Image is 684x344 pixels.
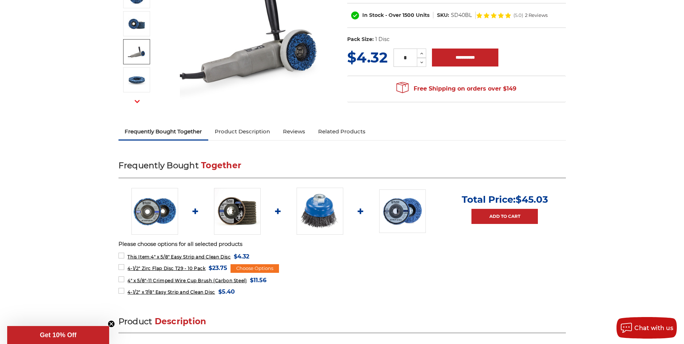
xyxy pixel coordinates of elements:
span: $4.32 [234,252,249,261]
a: Reviews [276,124,312,139]
span: Chat with us [634,325,673,331]
dt: Pack Size: [347,36,374,43]
span: $23.75 [209,263,227,273]
strong: This Item: [127,254,151,260]
button: Chat with us [616,317,677,339]
button: Close teaser [108,320,115,327]
a: Frequently Bought Together [118,124,209,139]
div: Get 10% OffClose teaser [7,326,109,344]
span: Free Shipping on orders over $149 [396,82,516,96]
button: Next [129,94,146,109]
span: 2 Reviews [525,13,548,18]
span: $5.40 [218,287,235,297]
span: $45.03 [516,194,548,205]
a: Add to Cart [471,209,538,224]
span: 4-1/2" Zirc Flap Disc T29 - 10 Pack [127,266,205,271]
img: 4" x 5/8" easy strip and clean discs [131,188,178,235]
span: Description [155,316,206,326]
span: 4-1/2" x 7/8" Easy Strip and Clean Disc [127,289,215,295]
dt: SKU: [437,12,449,19]
div: Choose Options [231,264,279,273]
span: Together [201,160,241,170]
img: 4" x 5/8" angle grinder strip N clean disc [128,43,146,61]
span: 1500 [403,12,414,18]
span: 4" x 5/8"-11 Crimped Wire Cup Brush (Carbon Steel) [127,278,247,283]
span: (5.0) [513,13,523,18]
span: - Over [385,12,401,18]
dd: SD40BL [451,12,472,19]
img: 4 inch paint stripping discs [128,15,146,33]
span: 4" x 5/8" Easy Strip and Clean Disc [127,254,231,260]
dd: 1 Disc [375,36,390,43]
a: Product Description [208,124,276,139]
span: $4.32 [347,49,388,66]
a: Related Products [312,124,372,139]
span: $11.56 [250,275,266,285]
p: Total Price: [462,194,548,205]
span: Units [416,12,429,18]
img: 4" x 5/8" Easy Strip and Clean Disc [128,71,146,89]
span: In Stock [362,12,384,18]
p: Please choose options for all selected products [118,240,566,248]
span: Product [118,316,152,326]
span: Get 10% Off [40,331,76,339]
span: Frequently Bought [118,160,199,170]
